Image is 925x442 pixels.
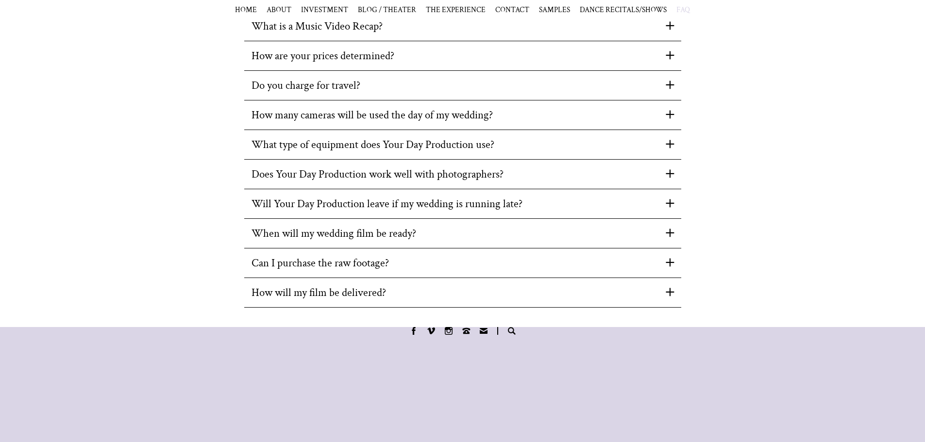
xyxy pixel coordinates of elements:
[252,19,658,33] dt: What is a Music Video Recap?
[580,5,667,15] span: DANCE RECITALS/SHOWS
[252,226,658,241] dt: When will my wedding film be ready?
[252,108,658,122] dt: How many cameras will be used the day of my wedding?
[426,5,486,15] a: THE EXPERIENCE
[301,5,348,15] a: INVESTMENT
[539,5,570,15] span: SAMPLES
[252,137,658,152] dt: What type of equipment does Your Day Production use?
[252,256,658,270] dt: Can I purchase the raw footage?
[235,5,257,15] a: HOME
[252,285,658,300] dt: How will my film be delivered?
[495,5,529,15] a: CONTACT
[252,78,658,93] dt: Do you charge for travel?
[676,5,690,15] a: FAQ
[358,5,416,15] a: BLOG / THEATER
[252,167,658,181] dt: Does Your Day Production work well with photographers?
[252,196,658,211] dt: Will Your Day Production leave if my wedding is running late?
[252,49,658,63] dt: How are your prices determined?
[267,5,291,15] a: ABOUT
